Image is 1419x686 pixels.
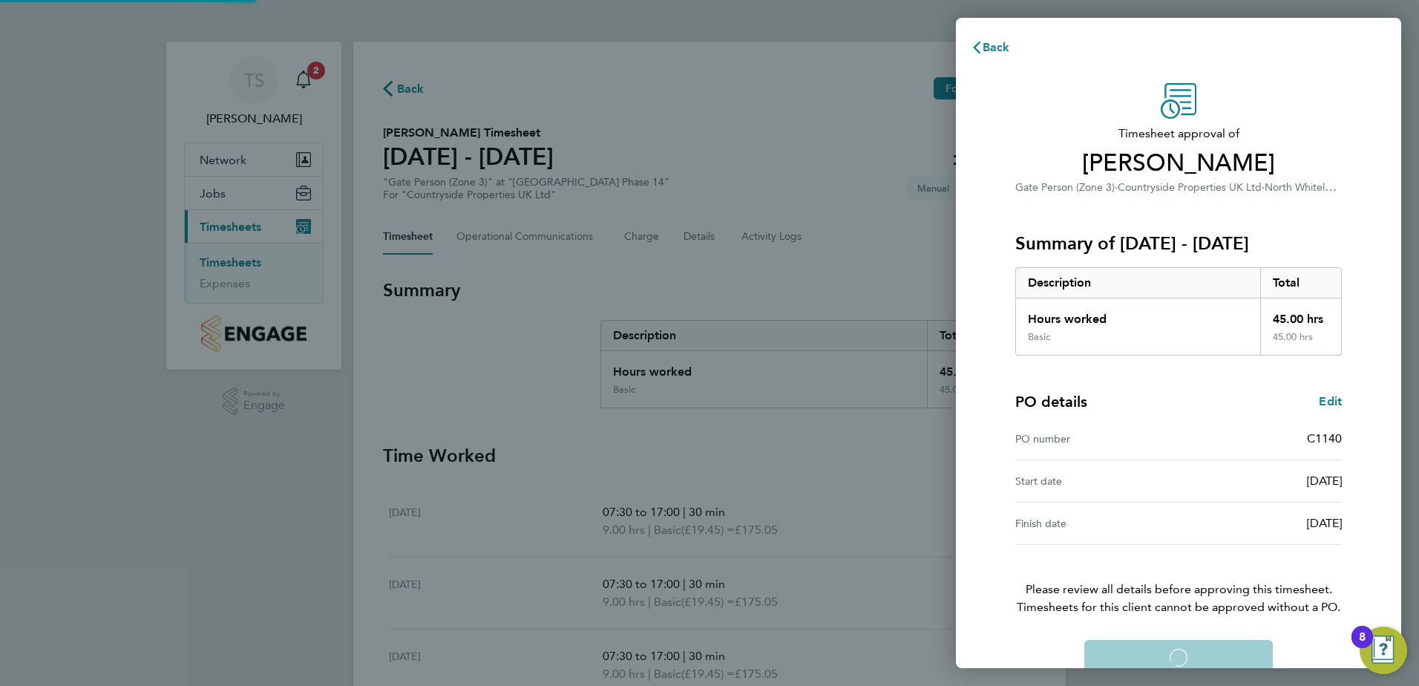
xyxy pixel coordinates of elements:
[1307,431,1342,445] span: C1140
[1015,148,1342,178] span: [PERSON_NAME]
[1260,331,1342,355] div: 45.00 hrs
[1319,393,1342,411] a: Edit
[1016,268,1260,298] div: Description
[1260,268,1342,298] div: Total
[1015,430,1179,448] div: PO number
[1179,472,1342,490] div: [DATE]
[1319,394,1342,408] span: Edit
[1015,514,1179,532] div: Finish date
[1359,637,1366,656] div: 8
[1015,391,1087,412] h4: PO details
[1265,180,1381,194] span: North Whiteley Phase 14
[1028,331,1050,343] div: Basic
[1115,181,1118,194] span: ·
[1015,472,1179,490] div: Start date
[997,598,1360,616] span: Timesheets for this client cannot be approved without a PO.
[1015,232,1342,255] h3: Summary of [DATE] - [DATE]
[1262,181,1265,194] span: ·
[1015,181,1115,194] span: Gate Person (Zone 3)
[1179,514,1342,532] div: [DATE]
[983,40,1010,54] span: Back
[1260,298,1342,331] div: 45.00 hrs
[1118,181,1262,194] span: Countryside Properties UK Ltd
[956,33,1025,62] button: Back
[1016,298,1260,331] div: Hours worked
[1360,627,1407,674] button: Open Resource Center, 8 new notifications
[1015,125,1342,143] span: Timesheet approval of
[1015,267,1342,356] div: Summary of 22 - 28 Sep 2025
[997,545,1360,616] p: Please review all details before approving this timesheet.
